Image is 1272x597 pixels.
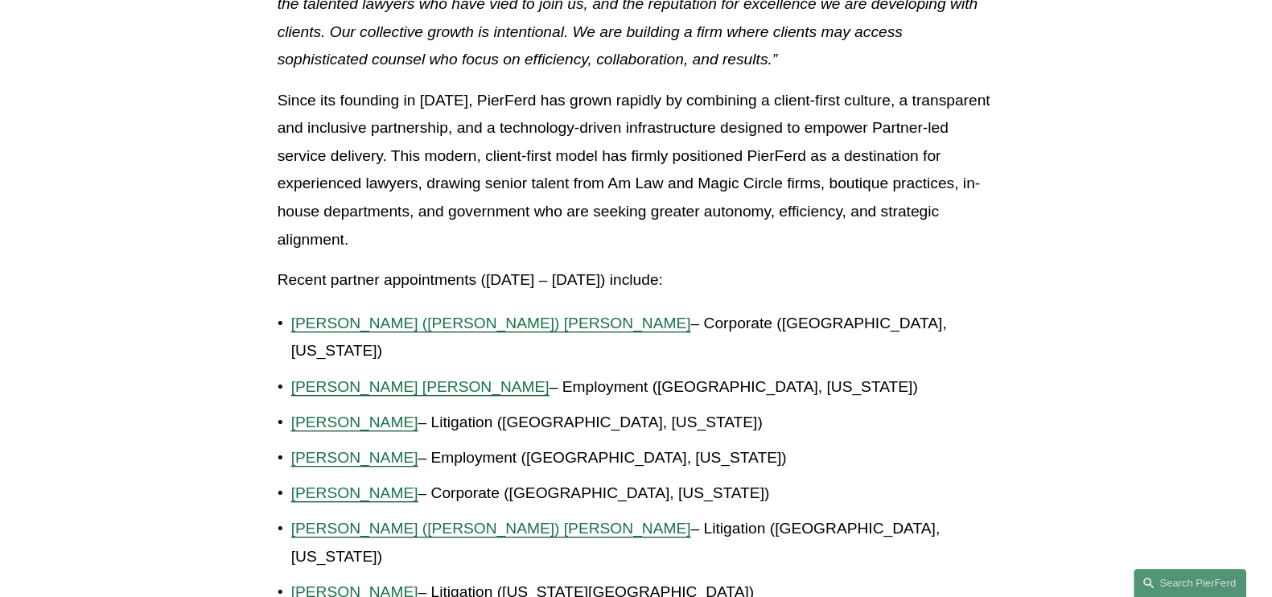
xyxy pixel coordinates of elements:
a: [PERSON_NAME] [PERSON_NAME] [291,378,550,395]
a: [PERSON_NAME] [291,484,418,501]
a: [PERSON_NAME] ([PERSON_NAME]) [PERSON_NAME] [291,520,691,537]
p: – Corporate ([GEOGRAPHIC_DATA], [US_STATE]) [291,480,995,508]
a: [PERSON_NAME] ([PERSON_NAME]) [PERSON_NAME] [291,315,691,331]
a: [PERSON_NAME] [291,414,418,430]
a: Search this site [1134,569,1246,597]
p: – Employment ([GEOGRAPHIC_DATA], [US_STATE]) [291,373,995,401]
p: Recent partner appointments ([DATE] – [DATE]) include: [278,266,995,294]
p: – Employment ([GEOGRAPHIC_DATA], [US_STATE]) [291,444,995,472]
p: Since its founding in [DATE], PierFerd has grown rapidly by combining a client-first culture, a t... [278,87,995,253]
a: [PERSON_NAME] [291,449,418,466]
p: – Litigation ([GEOGRAPHIC_DATA], [US_STATE]) [291,515,995,570]
p: – Litigation ([GEOGRAPHIC_DATA], [US_STATE]) [291,409,995,437]
p: – Corporate ([GEOGRAPHIC_DATA], [US_STATE]) [291,310,995,365]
